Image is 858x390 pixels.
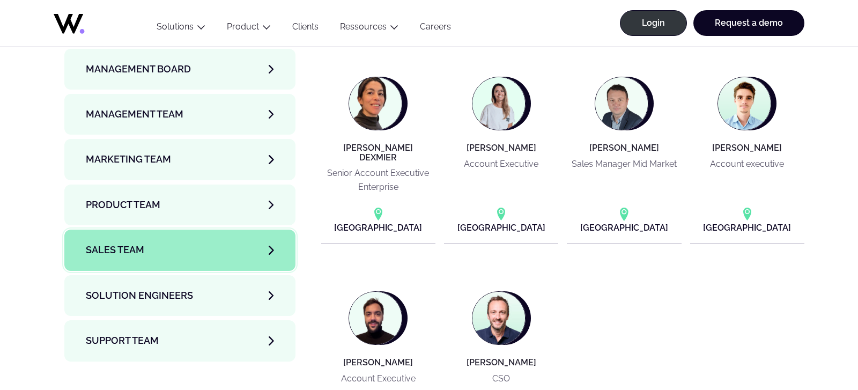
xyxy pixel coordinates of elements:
span: Support team [86,333,159,348]
h4: [PERSON_NAME] [467,358,536,367]
a: Careers [409,21,462,36]
h4: [PERSON_NAME] [712,143,782,153]
span: Sales team [86,242,144,257]
a: Product [227,21,259,32]
p: Account Executive [341,372,416,385]
button: Solutions [146,21,216,36]
h4: [PERSON_NAME] [467,143,536,153]
p: Senior Account Executive Enterprise [326,166,431,194]
img: Quevin GICQUEL [718,77,771,130]
span: Management Board [86,62,191,77]
h4: [PERSON_NAME] [343,358,413,367]
img: Julie Monti [472,77,525,130]
p: [GEOGRAPHIC_DATA] [334,221,422,234]
p: [GEOGRAPHIC_DATA] [580,221,668,234]
iframe: Chatbot [787,319,843,375]
span: Management Team [86,107,183,122]
h4: [PERSON_NAME] DEXMIER [326,143,431,162]
p: [GEOGRAPHIC_DATA] [703,221,791,234]
button: Ressources [329,21,409,36]
span: Solution Engineers [86,288,193,303]
span: Marketing Team [86,152,171,167]
p: [GEOGRAPHIC_DATA] [457,221,545,234]
img: Rayane AZLI [349,292,402,344]
p: Account executive [710,157,784,171]
img: Thomas NAWROCKI [472,292,525,344]
img: Julien BENET [595,77,648,130]
img: Judith TOBELEM DEXMIER [349,77,402,130]
a: Login [620,10,687,36]
a: Request a demo [693,10,804,36]
h4: [PERSON_NAME] [589,143,659,153]
p: Sales Manager Mid Market [572,157,677,171]
span: Product team [86,197,160,212]
a: Ressources [340,21,387,32]
button: Product [216,21,282,36]
p: CSO [492,372,510,385]
a: Clients [282,21,329,36]
p: Account Executive [464,157,538,171]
